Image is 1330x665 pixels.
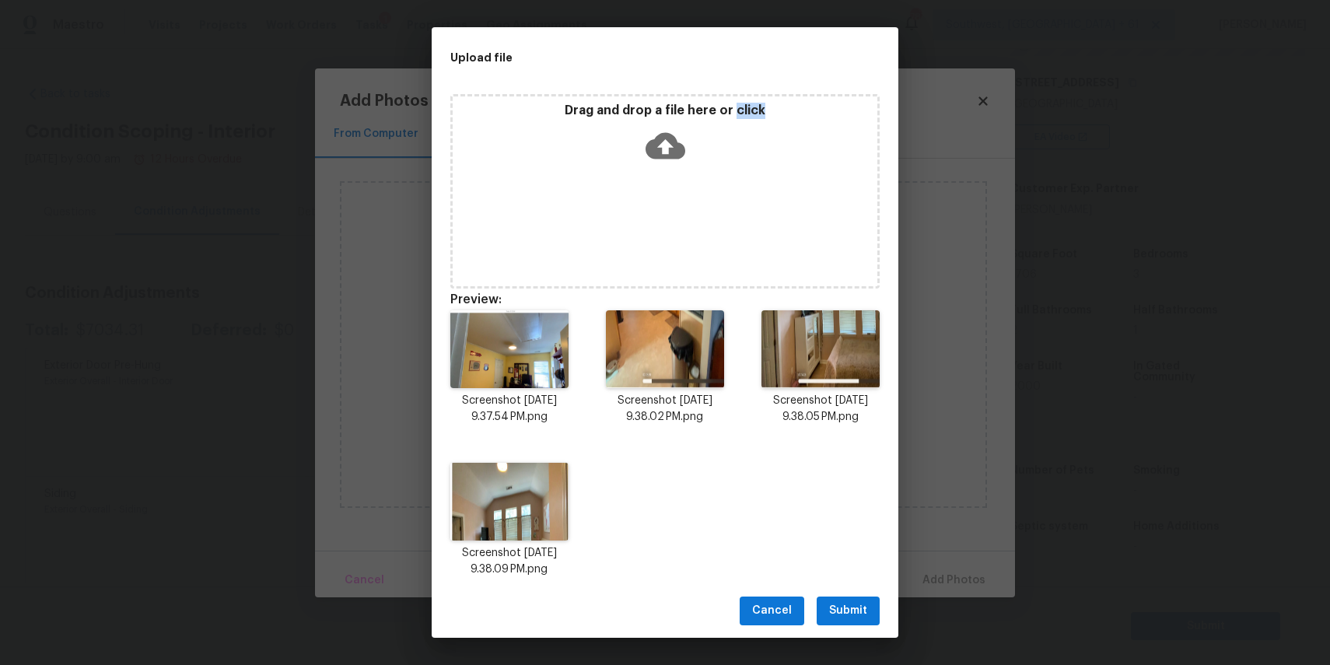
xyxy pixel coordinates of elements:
button: Cancel [740,597,804,625]
img: ASJyBAYZ2649AAAAAElFTkSuQmCC [761,310,880,388]
p: Screenshot [DATE] 9.38.05 PM.png [761,393,880,425]
span: Cancel [752,601,792,621]
h2: Upload file [450,49,810,66]
p: Drag and drop a file here or click [453,103,877,119]
p: Screenshot [DATE] 9.38.09 PM.png [450,545,569,578]
button: Submit [817,597,880,625]
img: AHXWILrl3sAUAAAAAElFTkSuQmCC [450,463,569,541]
span: Submit [829,601,867,621]
p: Screenshot [DATE] 9.38.02 PM.png [606,393,724,425]
p: Screenshot [DATE] 9.37.54 PM.png [450,393,569,425]
img: rH9OmzxdHr00dcsc8OuTeIH7MvA28CzF9P8rignrE7tBqcflfrLel+zB4rxIAAAAASUVORK5CYII= [606,310,724,388]
img: 2jL67zYfJ2MAAAAASUVORK5CYII= [450,310,569,388]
